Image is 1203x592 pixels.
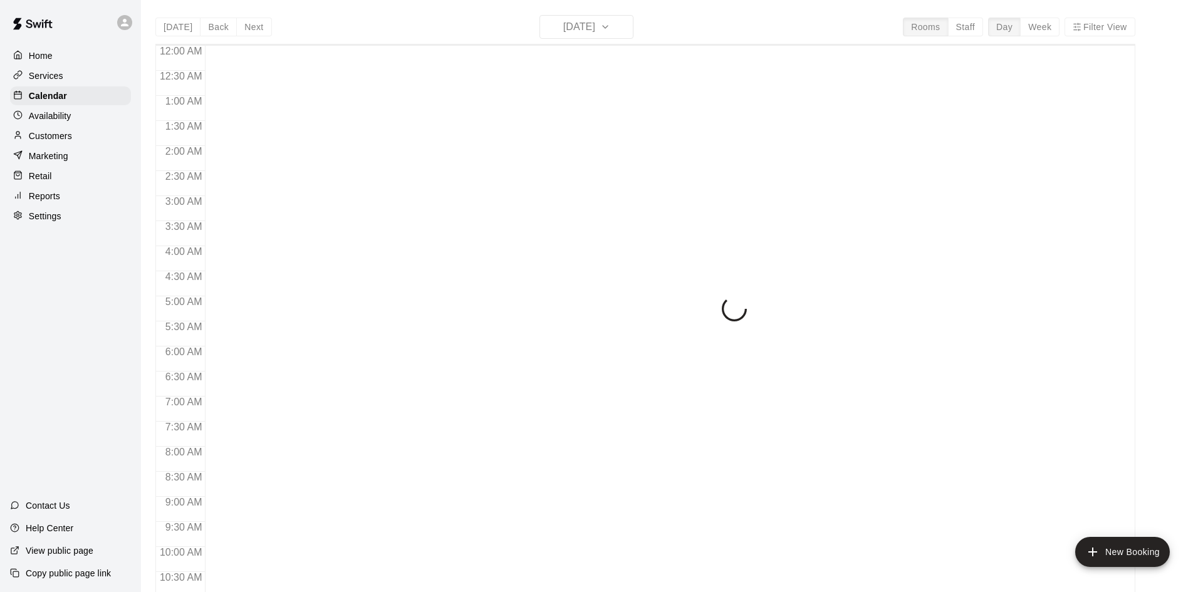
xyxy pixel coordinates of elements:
[162,271,206,282] span: 4:30 AM
[29,190,60,202] p: Reports
[162,146,206,157] span: 2:00 AM
[10,46,131,65] a: Home
[162,397,206,407] span: 7:00 AM
[26,544,93,557] p: View public page
[157,572,206,583] span: 10:30 AM
[157,547,206,558] span: 10:00 AM
[162,497,206,507] span: 9:00 AM
[29,90,67,102] p: Calendar
[162,346,206,357] span: 6:00 AM
[10,207,131,226] a: Settings
[29,210,61,222] p: Settings
[10,127,131,145] a: Customers
[162,422,206,432] span: 7:30 AM
[26,522,73,534] p: Help Center
[10,106,131,125] a: Availability
[162,296,206,307] span: 5:00 AM
[162,196,206,207] span: 3:00 AM
[162,221,206,232] span: 3:30 AM
[26,567,111,579] p: Copy public page link
[29,130,72,142] p: Customers
[1075,537,1170,567] button: add
[10,167,131,185] a: Retail
[10,86,131,105] a: Calendar
[162,472,206,482] span: 8:30 AM
[162,246,206,257] span: 4:00 AM
[157,46,206,56] span: 12:00 AM
[29,170,52,182] p: Retail
[162,321,206,332] span: 5:30 AM
[162,522,206,532] span: 9:30 AM
[162,171,206,182] span: 2:30 AM
[162,121,206,132] span: 1:30 AM
[162,96,206,106] span: 1:00 AM
[157,71,206,81] span: 12:30 AM
[10,187,131,205] a: Reports
[162,371,206,382] span: 6:30 AM
[29,49,53,62] p: Home
[29,110,71,122] p: Availability
[10,147,131,165] a: Marketing
[162,447,206,457] span: 8:00 AM
[10,66,131,85] a: Services
[29,70,63,82] p: Services
[26,499,70,512] p: Contact Us
[29,150,68,162] p: Marketing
